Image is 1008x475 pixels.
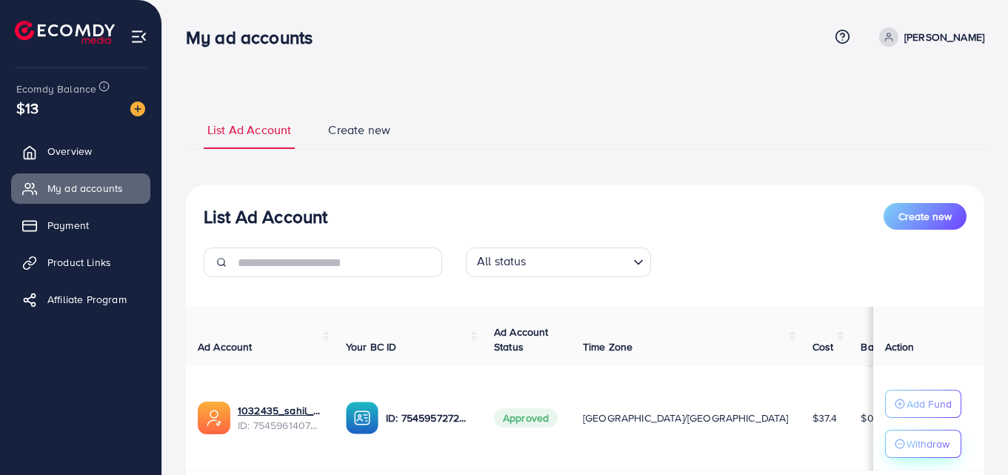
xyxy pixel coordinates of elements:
span: Create new [898,209,952,224]
span: Action [885,339,915,354]
a: Overview [11,136,150,166]
span: Cost [812,339,834,354]
p: Add Fund [907,395,952,413]
span: All status [474,250,530,273]
div: <span class='underline'>1032435_sahil_1756931102655</span></br>7545961407066914833 [238,403,322,434]
span: $13 [16,97,39,119]
p: ID: 7545957272587665415 [386,409,470,427]
a: Payment [11,210,150,240]
a: My ad accounts [11,173,150,203]
span: Ad Account [198,339,253,354]
span: List Ad Account [207,122,291,139]
h3: List Ad Account [204,206,327,227]
input: Search for option [531,250,627,273]
span: Balance [861,339,900,354]
button: Create new [884,203,967,230]
span: Ad Account Status [494,325,549,354]
span: $37.4 [812,411,838,425]
span: Affiliate Program [47,292,127,307]
span: Approved [494,408,558,428]
img: ic-ads-acc.e4c84228.svg [198,402,230,434]
p: [PERSON_NAME] [904,28,984,46]
p: Withdraw [907,435,949,453]
span: Create new [328,122,390,139]
a: [PERSON_NAME] [873,27,984,47]
img: image [130,102,145,116]
img: logo [15,21,115,44]
img: menu [130,28,147,45]
a: Affiliate Program [11,285,150,314]
span: My ad accounts [47,181,123,196]
a: 1032435_sahil_1756931102655 [238,403,322,418]
h3: My ad accounts [186,27,324,48]
span: $0.09 [861,411,889,425]
iframe: Chat [945,408,997,464]
span: Ecomdy Balance [16,82,96,96]
button: Withdraw [885,430,961,458]
span: [GEOGRAPHIC_DATA]/[GEOGRAPHIC_DATA] [583,411,789,425]
span: Product Links [47,255,111,270]
span: Overview [47,144,92,159]
span: ID: 7545961407066914833 [238,418,322,433]
span: Your BC ID [346,339,397,354]
span: Payment [47,218,89,233]
span: Time Zone [583,339,632,354]
a: Product Links [11,248,150,277]
div: Search for option [466,248,651,277]
img: ic-ba-acc.ded83a64.svg [346,402,378,434]
button: Add Fund [885,390,961,418]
